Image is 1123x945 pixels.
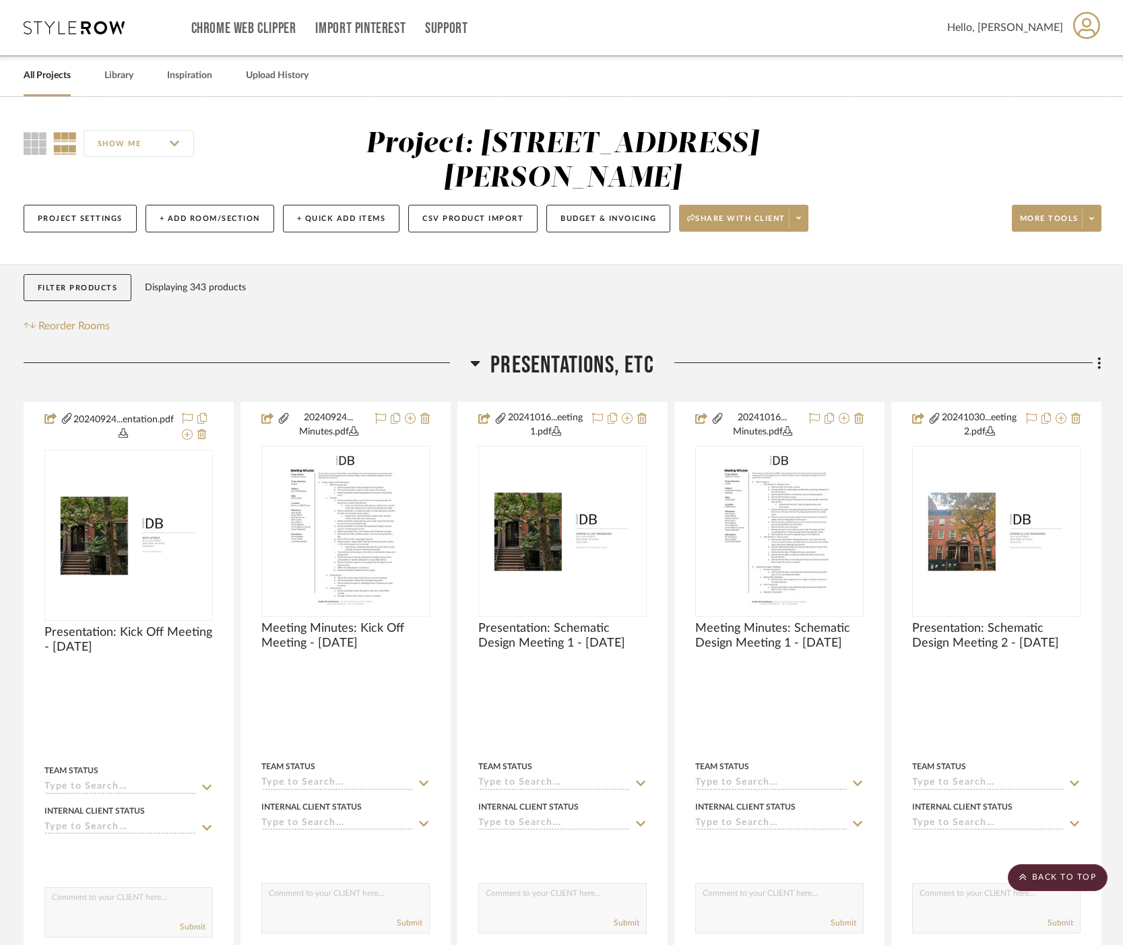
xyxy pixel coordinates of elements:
[614,917,639,929] button: Submit
[104,67,133,85] a: Library
[695,801,796,813] div: Internal Client Status
[687,214,785,234] span: Share with client
[695,818,847,830] input: Type to Search…
[290,411,367,439] button: 20240924... Minutes.pdf
[480,478,645,585] img: Presentation: Schematic Design Meeting 1 - 10.16.2024
[261,760,315,773] div: Team Status
[478,777,631,790] input: Type to Search…
[44,764,98,777] div: Team Status
[478,818,631,830] input: Type to Search…
[913,478,1079,585] img: Presentation: Schematic Design Meeting 2 - 10.30.2024
[397,917,422,929] button: Submit
[24,274,132,302] button: Filter Products
[46,482,212,589] img: Presentation: Kick Off Meeting - 09.24.2024
[478,621,647,651] span: Presentation: Schematic Design Meeting 1 - [DATE]
[912,621,1081,651] span: Presentation: Schematic Design Meeting 2 - [DATE]
[261,621,430,651] span: Meeting Minutes: Kick Off Meeting - [DATE]
[167,67,212,85] a: Inspiration
[44,625,213,655] span: Presentation: Kick Off Meeting - [DATE]
[507,411,584,439] button: 20241016...eeting 1.pdf
[831,917,856,929] button: Submit
[280,447,410,616] img: Meeting Minutes: Kick Off Meeting - 09.24.2024
[1008,864,1108,891] scroll-to-top-button: BACK TO TOP
[180,921,205,933] button: Submit
[146,205,274,232] button: + Add Room/Section
[261,777,414,790] input: Type to Search…
[714,447,844,616] img: Meeting Minutes: Schematic Design Meeting 1 - 10.16.2024
[145,274,246,301] div: Displaying 343 products
[44,805,145,817] div: Internal Client Status
[38,318,110,334] span: Reorder Rooms
[912,760,966,773] div: Team Status
[912,818,1064,830] input: Type to Search…
[246,67,309,85] a: Upload History
[261,801,362,813] div: Internal Client Status
[425,23,468,34] a: Support
[315,23,406,34] a: Import Pinterest
[490,351,654,380] span: Presentations, ETC
[1012,205,1101,232] button: More tools
[44,822,197,835] input: Type to Search…
[679,205,808,232] button: Share with client
[261,818,414,830] input: Type to Search…
[1048,917,1073,929] button: Submit
[912,801,1013,813] div: Internal Client Status
[24,318,110,334] button: Reorder Rooms
[73,411,174,443] button: 20240924...entation.pdf
[24,67,71,85] a: All Projects
[695,777,847,790] input: Type to Search…
[947,20,1063,36] span: Hello, [PERSON_NAME]
[283,205,400,232] button: + Quick Add Items
[724,411,801,439] button: 20241016... Minutes.pdf
[478,801,579,813] div: Internal Client Status
[24,205,137,232] button: Project Settings
[479,447,646,616] div: 0
[1020,214,1079,234] span: More tools
[695,621,864,651] span: Meeting Minutes: Schematic Design Meeting 1 - [DATE]
[44,781,197,794] input: Type to Search…
[191,23,296,34] a: Chrome Web Clipper
[366,130,759,193] div: Project: [STREET_ADDRESS][PERSON_NAME]
[546,205,670,232] button: Budget & Invoicing
[695,760,749,773] div: Team Status
[941,411,1018,439] button: 20241030...eeting 2.pdf
[912,777,1064,790] input: Type to Search…
[478,760,532,773] div: Team Status
[408,205,538,232] button: CSV Product Import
